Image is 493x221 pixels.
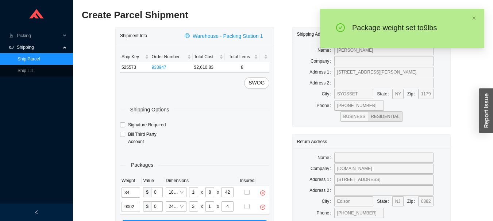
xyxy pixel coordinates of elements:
[18,56,40,62] a: Ship Parcel
[201,203,203,210] div: x
[164,175,238,186] th: Dimensions
[258,190,268,196] span: close-circle
[205,187,215,197] input: W
[317,153,334,163] label: Name
[180,31,269,41] button: printerWarehouse - Packing Station 1
[309,78,334,88] label: Address 2
[343,114,366,119] span: BUSINESS
[125,106,174,114] span: Shipping Options
[143,187,151,197] span: $
[226,53,252,60] span: Total Items
[125,131,167,145] span: Bill Third Party Account
[311,163,334,174] label: Company
[150,52,193,62] th: Order Number sortable
[317,45,334,55] label: Name
[185,33,191,39] span: printer
[152,65,166,70] a: 933947
[193,52,225,62] th: Total Cost sortable
[377,196,392,206] label: State
[297,32,337,37] span: Shipping Address
[193,62,225,73] td: $2,610.83
[371,114,400,119] span: RESIDENTIAL
[472,16,476,20] span: close
[311,56,334,66] label: Company
[309,185,334,196] label: Address 2
[120,175,142,186] th: Weight
[120,62,150,73] td: 525573
[322,89,334,99] label: City
[258,202,268,212] button: close-circle
[201,189,203,196] div: x
[126,161,158,169] span: Packages
[258,188,268,198] button: close-circle
[244,77,269,89] button: SWOG
[225,52,259,62] th: Total Items sortable
[143,201,151,212] span: $
[222,201,234,212] input: H
[169,188,184,197] span: 18*8*42 big faucet
[17,42,61,53] span: Shipping
[193,32,263,40] span: Warehouse - Packing Station 1
[82,9,384,21] h2: Create Parcel Shipment
[258,205,268,210] span: close-circle
[189,201,198,212] input: L
[352,23,461,32] div: Package weight set to 9 lb s
[18,68,35,73] a: Ship LTL
[194,53,218,60] span: Total Cost
[217,189,219,196] div: x
[217,203,219,210] div: x
[120,29,180,42] div: Shipment Info
[17,30,61,42] span: Picking
[317,100,334,111] label: Phone
[205,201,215,212] input: W
[34,210,39,214] span: left
[322,196,334,206] label: City
[336,23,345,33] span: check-circle
[238,175,256,186] th: Insured
[152,53,186,60] span: Order Number
[249,79,265,87] span: SWOG
[309,67,334,77] label: Address 1
[407,196,418,206] label: Zip
[225,62,259,73] td: 8
[309,174,334,185] label: Address 1
[125,121,169,129] span: Signature Required
[222,187,234,197] input: H
[407,89,418,99] label: Zip
[120,52,150,62] th: Ship Key sortable
[317,208,334,218] label: Phone
[297,135,446,148] div: Return Address
[189,187,198,197] input: L
[142,175,164,186] th: Value
[259,52,269,62] th: undefined sortable
[122,53,143,60] span: Ship Key
[377,89,392,99] label: State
